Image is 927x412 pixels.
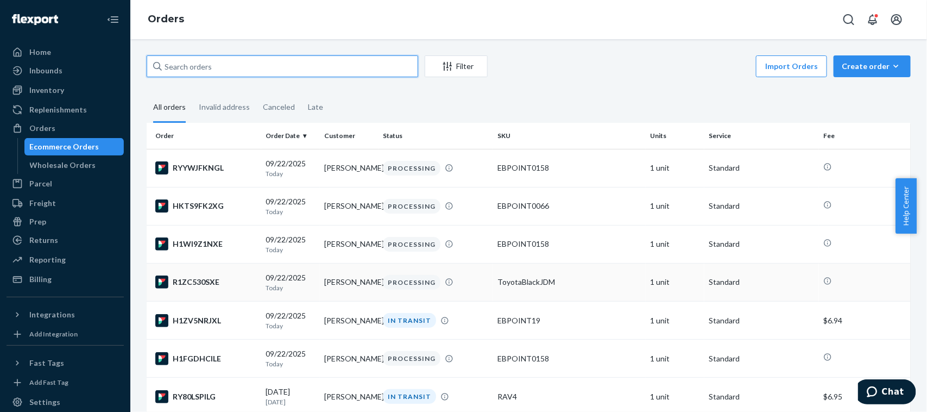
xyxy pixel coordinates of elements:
[709,163,815,173] p: Standard
[704,123,819,149] th: Service
[7,101,124,118] a: Replenishments
[7,251,124,269] a: Reporting
[896,178,917,234] button: Help Center
[709,239,815,249] p: Standard
[29,198,56,209] div: Freight
[266,386,316,407] div: [DATE]
[155,390,257,403] div: RY80LSPILG
[379,123,493,149] th: Status
[199,93,250,121] div: Invalid address
[709,353,815,364] p: Standard
[383,275,440,290] div: PROCESSING
[7,195,124,212] a: Freight
[497,239,641,249] div: EBPOINT0158
[497,277,641,288] div: ToyotaBlackJDM
[320,149,379,187] td: [PERSON_NAME]
[29,254,66,265] div: Reporting
[155,161,257,174] div: RYYWJFKNGL
[266,158,316,178] div: 09/22/2025
[320,302,379,340] td: [PERSON_NAME]
[320,340,379,378] td: [PERSON_NAME]
[30,141,99,152] div: Ecommerce Orders
[425,55,488,77] button: Filter
[29,378,68,387] div: Add Fast Tag
[29,65,62,76] div: Inbounds
[266,272,316,292] div: 09/22/2025
[147,123,261,149] th: Order
[29,329,78,339] div: Add Integration
[7,213,124,230] a: Prep
[7,82,124,99] a: Inventory
[646,123,704,149] th: Units
[29,274,52,285] div: Billing
[646,340,704,378] td: 1 unit
[709,201,815,211] p: Standard
[709,315,815,326] p: Standard
[266,283,316,292] p: Today
[709,277,815,288] p: Standard
[320,263,379,301] td: [PERSON_NAME]
[266,196,316,216] div: 09/22/2025
[383,199,440,214] div: PROCESSING
[7,306,124,323] button: Integrations
[24,138,124,155] a: Ecommerce Orders
[102,9,124,30] button: Close Navigation
[7,354,124,372] button: Fast Tags
[7,43,124,61] a: Home
[7,62,124,79] a: Inbounds
[858,379,916,407] iframe: Opens a widget where you can chat to one of our agents
[646,263,704,301] td: 1 unit
[29,178,52,189] div: Parcel
[155,199,257,213] div: HKTS9FK2XG
[383,161,440,176] div: PROCESSING
[266,234,316,254] div: 09/22/2025
[266,310,316,330] div: 09/22/2025
[261,123,320,149] th: Order Date
[834,55,911,77] button: Create order
[7,394,124,411] a: Settings
[838,9,860,30] button: Open Search Box
[756,55,827,77] button: Import Orders
[862,9,884,30] button: Open notifications
[148,13,184,25] a: Orders
[7,175,124,192] a: Parcel
[7,271,124,288] a: Billing
[425,61,487,72] div: Filter
[155,314,257,327] div: H1ZV5NRJXL
[842,61,903,72] div: Create order
[7,376,124,389] a: Add Fast Tag
[147,55,418,77] input: Search orders
[7,328,124,341] a: Add Integration
[29,235,58,246] div: Returns
[308,93,323,121] div: Late
[383,389,436,404] div: IN TRANSIT
[24,157,124,174] a: Wholesale Orders
[383,351,440,366] div: PROCESSING
[497,353,641,364] div: EBPOINT0158
[155,352,257,365] div: H1FGDHCILE
[320,187,379,225] td: [PERSON_NAME]
[819,123,911,149] th: Fee
[709,391,815,402] p: Standard
[139,4,193,35] ol: breadcrumbs
[324,131,374,140] div: Customer
[266,359,316,369] p: Today
[29,47,51,58] div: Home
[29,309,75,320] div: Integrations
[29,85,64,96] div: Inventory
[29,397,60,408] div: Settings
[497,315,641,326] div: EBPOINT19
[886,9,907,30] button: Open account menu
[497,391,641,402] div: RAV4
[320,225,379,263] td: [PERSON_NAME]
[30,160,96,171] div: Wholesale Orders
[266,245,316,254] p: Today
[266,397,316,407] p: [DATE]
[7,232,124,249] a: Returns
[29,358,64,369] div: Fast Tags
[646,302,704,340] td: 1 unit
[153,93,186,123] div: All orders
[29,216,46,227] div: Prep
